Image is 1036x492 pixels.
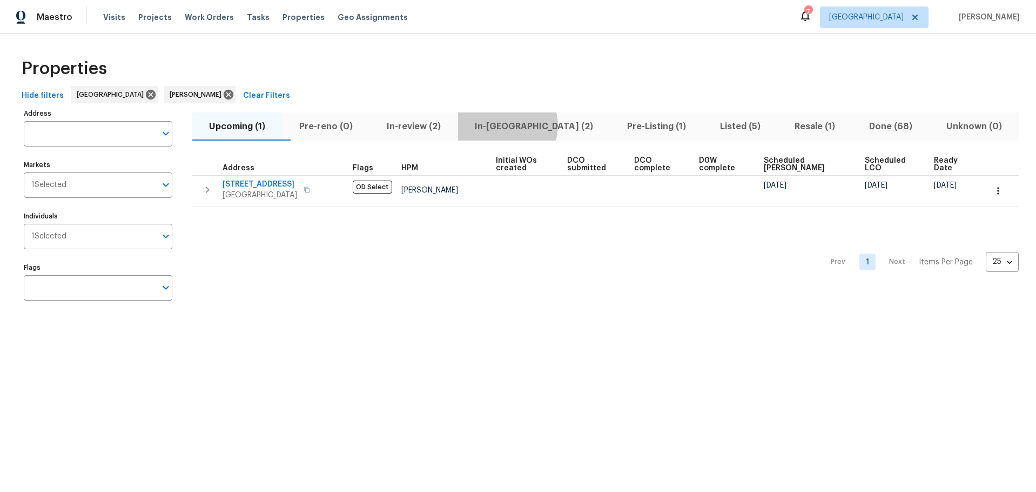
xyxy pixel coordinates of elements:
span: [GEOGRAPHIC_DATA] [223,190,297,201]
span: 1 Selected [31,181,66,190]
label: Markets [24,162,172,168]
span: Listed (5) [709,119,771,134]
button: Clear Filters [239,86,294,106]
div: 25 [986,248,1019,276]
span: Pre-Listing (1) [617,119,697,134]
span: Initial WOs created [496,157,549,172]
span: [PERSON_NAME] [954,12,1020,23]
button: Open [158,177,173,192]
span: Properties [22,63,107,74]
span: Tasks [247,14,270,21]
span: Scheduled [PERSON_NAME] [764,157,847,172]
span: [DATE] [764,182,786,189]
span: Scheduled LCO [865,157,916,172]
span: OD Select [353,181,392,194]
span: D0W complete [699,157,745,172]
span: Upcoming (1) [199,119,276,134]
span: [GEOGRAPHIC_DATA] [77,89,148,100]
span: Work Orders [185,12,234,23]
span: Ready Date [934,157,968,172]
button: Open [158,229,173,244]
span: [STREET_ADDRESS] [223,179,297,190]
nav: Pagination Navigation [820,213,1019,311]
span: Properties [282,12,325,23]
span: Visits [103,12,125,23]
span: HPM [401,164,418,172]
span: Done (68) [858,119,923,134]
span: Pre-reno (0) [289,119,364,134]
span: Resale (1) [784,119,845,134]
span: Hide filters [22,89,64,103]
button: Hide filters [17,86,68,106]
span: [DATE] [934,182,957,189]
span: Unknown (0) [936,119,1012,134]
span: Clear Filters [243,89,290,103]
span: [DATE] [865,182,887,189]
span: Flags [353,164,373,172]
span: [GEOGRAPHIC_DATA] [829,12,904,23]
label: Address [24,110,172,117]
p: Items Per Page [919,257,973,268]
span: Geo Assignments [338,12,408,23]
span: In-[GEOGRAPHIC_DATA] (2) [465,119,604,134]
button: Open [158,280,173,295]
span: Maestro [37,12,72,23]
span: DCO submitted [567,157,616,172]
span: [PERSON_NAME] [401,187,458,194]
div: [PERSON_NAME] [164,86,236,103]
span: 1 Selected [31,232,66,241]
button: Open [158,126,173,141]
span: [PERSON_NAME] [170,89,226,100]
div: 7 [804,6,812,17]
span: Projects [138,12,172,23]
a: Goto page 1 [859,254,876,270]
span: DCO complete [634,157,681,172]
div: [GEOGRAPHIC_DATA] [71,86,158,103]
span: In-review (2) [376,119,452,134]
span: Address [223,164,254,172]
label: Flags [24,264,172,271]
label: Individuals [24,213,172,220]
